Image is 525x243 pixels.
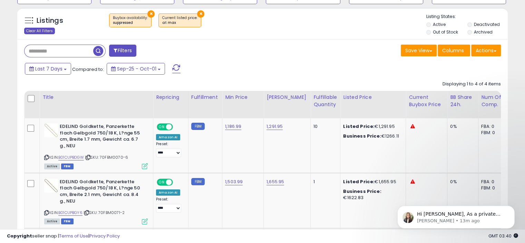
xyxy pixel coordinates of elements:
[401,45,437,56] button: Save View
[225,123,241,130] a: 1,186.99
[44,123,148,168] div: ASIN:
[84,210,125,215] span: | SKU: 70FBM0071-2
[44,163,60,169] span: All listings currently available for purchase on Amazon
[157,179,166,185] span: ON
[113,15,148,26] span: Buybox availability :
[42,94,150,101] div: Title
[343,94,403,101] div: Listed Price
[30,27,119,33] p: Message from Britney, sent 13m ago
[24,28,55,34] div: Clear All Filters
[60,123,144,151] b: EDELIND Goldkette, Panzerkette flach Gelbgold 750/18 K, L?nge 55 cm, Breite 1.7 mm, Gewicht ca. 6...
[313,94,337,108] div: Fulfillable Quantity
[191,123,205,130] small: FBM
[107,63,165,75] button: Sep-25 - Oct-01
[343,133,381,139] b: Business Price:
[72,66,104,73] span: Compared to:
[156,142,183,157] div: Preset:
[343,178,375,185] b: Listed Price:
[89,233,120,239] a: Privacy Policy
[481,185,504,191] div: FBM: 0
[313,123,335,130] div: 10
[172,179,183,185] span: OFF
[433,21,446,27] label: Active
[481,179,504,185] div: FBA: 0
[61,218,74,224] span: FBM
[450,94,475,108] div: BB Share 24h.
[7,233,32,239] strong: Copyright
[266,123,283,130] a: 1,291.95
[481,123,504,130] div: FBA: 0
[191,178,205,185] small: FBM
[37,16,63,26] h5: Listings
[172,124,183,130] span: OFF
[147,10,155,18] button: ×
[343,179,400,185] div: €1,655.95
[58,155,84,160] a: B01CUPBDGW
[7,233,120,240] div: seller snap | |
[35,65,62,72] span: Last 7 Days
[474,29,492,35] label: Archived
[156,134,180,140] div: Amazon AI
[266,94,308,101] div: [PERSON_NAME]
[343,188,381,195] b: Business Price:
[44,123,58,137] img: 41V7bZUhr5L._SL40_.jpg
[157,124,166,130] span: ON
[343,123,400,130] div: €1,291.95
[481,130,504,136] div: FBM: 0
[156,197,183,213] div: Preset:
[442,47,464,54] span: Columns
[117,65,156,72] span: Sep-25 - Oct-01
[60,179,144,206] b: EDELIND Goldkette, Panzerkette flach Gelbgold 750/18 K, L?nge 50 cm, Breite 2.1 mm, Gewicht ca. 8...
[474,21,499,27] label: Deactivated
[438,45,470,56] button: Columns
[266,178,284,185] a: 1,655.95
[109,45,136,57] button: Filters
[387,191,525,240] iframe: Intercom notifications message
[61,163,74,169] span: FBM
[343,123,375,130] b: Listed Price:
[343,133,400,139] div: €1266.11
[162,15,197,26] span: Current listed price :
[450,179,473,185] div: 0%
[471,45,501,56] button: Actions
[85,155,128,160] span: | SKU: 70FBM0070-6
[25,63,71,75] button: Last 7 Days
[343,188,400,201] div: €1622.83
[443,81,501,87] div: Displaying 1 to 4 of 4 items
[162,20,197,25] div: at max
[313,179,335,185] div: 1
[426,13,508,20] p: Listing States:
[30,20,118,67] span: Hi [PERSON_NAME], As a private label seller, you will be the buy box winner if you do not have an...
[409,94,444,108] div: Current Buybox Price
[156,189,180,196] div: Amazon AI
[197,10,204,18] button: ×
[191,94,219,101] div: Fulfillment
[44,218,60,224] span: All listings currently available for purchase on Amazon
[433,29,458,35] label: Out of Stock
[450,123,473,130] div: 0%
[156,94,185,101] div: Repricing
[44,179,148,224] div: ASIN:
[59,233,88,239] a: Terms of Use
[481,94,506,108] div: Num of Comp.
[113,20,148,25] div: suppressed
[225,94,261,101] div: Min Price
[225,178,243,185] a: 1,503.99
[44,179,58,193] img: 41t1R1jx5XL._SL40_.jpg
[58,210,82,216] a: B01CUPBGY6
